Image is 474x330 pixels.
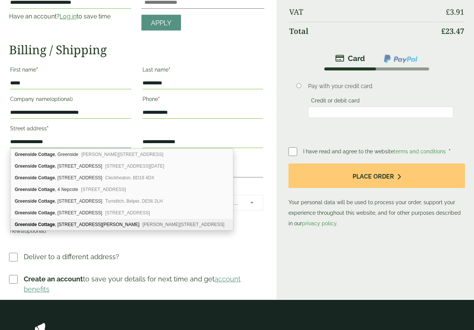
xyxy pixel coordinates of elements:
span: [STREET_ADDRESS] [105,210,150,215]
button: Place order [288,163,465,188]
p: to save your details for next time and get [24,274,264,294]
a: privacy policy [302,220,336,226]
a: terms and conditions [394,148,446,154]
b: Greenside Cottage [15,222,55,227]
span: Apply [151,19,172,27]
span: [PERSON_NAME][STREET_ADDRESS] [81,152,163,157]
b: Greenside Cottage [15,210,55,215]
span: £ [441,26,445,36]
a: Log in [60,13,77,20]
span: £ [446,7,450,17]
div: Greenside Cottage, 150 Ashbourne Road [11,196,233,207]
abbr: required [158,96,160,102]
abbr: required [169,67,170,73]
span: Turnditch, Belper, DE56 2LH [105,199,163,204]
span: [STREET_ADDRESS] [81,187,126,192]
span: [STREET_ADDRESS][DATE] [105,163,164,169]
bdi: 23.47 [441,26,464,36]
label: Company name [10,94,131,107]
b: Greenside Cottage [15,152,55,157]
div: Greenside Cottage, 15 Lower Wyke Green [11,160,233,172]
label: Phone [143,94,264,107]
label: Street address [10,123,131,136]
span: (optional) [50,96,73,102]
label: Last name [143,64,264,77]
p: Your personal data will be used to process your order, support your experience throughout this we... [288,163,465,229]
label: First name [10,64,131,77]
b: Greenside Cottage [15,163,55,169]
span: (optional) [23,228,46,234]
bdi: 3.91 [446,7,464,17]
a: account benefits [24,275,241,293]
p: Deliver to a different address? [24,252,119,262]
div: Greenside Cottage, 180 Hunsworth Lane [11,172,233,184]
a: Apply [141,15,181,31]
label: Credit or debit card [308,98,363,106]
div: Greenside Cottage, Greenside [11,149,233,160]
b: Greenside Cottage [15,175,55,180]
abbr: required [47,125,49,131]
div: Greenside Cottage, 2 Stoney Lane [11,219,233,230]
div: Greenside Cottage, 4 Nepcote [11,184,233,196]
p: Have an account? to save time [9,12,132,21]
h2: Billing / Shipping [9,43,264,57]
th: VAT [289,3,436,21]
strong: Create an account [24,275,83,283]
th: Total [289,22,436,40]
b: Greenside Cottage [15,199,55,204]
span: [PERSON_NAME][STREET_ADDRESS] [143,222,224,227]
abbr: required [36,67,38,73]
img: stripe.png [335,54,365,63]
abbr: required [449,148,451,154]
span: Cleckheaton, BD19 4DX [105,175,154,180]
p: Pay with your credit card. [308,82,453,90]
b: Greenside Cottage [15,187,55,192]
iframe: Secure card payment input frame [310,109,451,116]
img: ppcp-gateway.png [383,54,418,64]
span: I have read and agree to the website [303,148,447,154]
div: Greenside Cottage, 1 Aylesbury Road [11,207,233,219]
